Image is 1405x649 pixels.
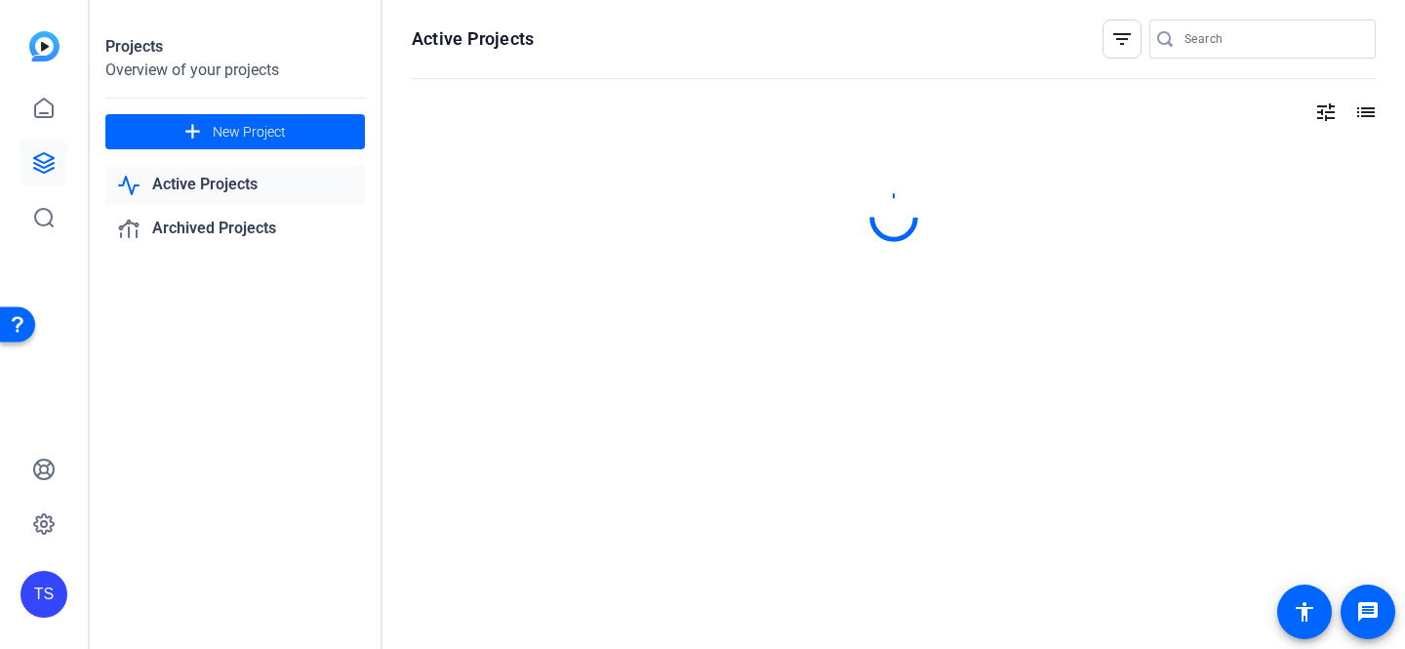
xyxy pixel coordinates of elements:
mat-icon: tune [1314,101,1338,124]
button: New Project [105,114,365,149]
mat-icon: accessibility [1293,600,1316,624]
div: Projects [105,35,365,59]
div: TS [20,571,67,618]
mat-icon: list [1352,101,1376,124]
div: Overview of your projects [105,59,365,82]
a: Archived Projects [105,209,365,249]
input: Search [1184,27,1360,51]
span: New Project [213,122,286,142]
mat-icon: add [181,120,205,144]
img: blue-gradient.svg [29,31,60,61]
a: Active Projects [105,165,365,205]
h1: Active Projects [412,27,534,51]
mat-icon: message [1356,600,1380,624]
mat-icon: filter_list [1110,27,1134,51]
